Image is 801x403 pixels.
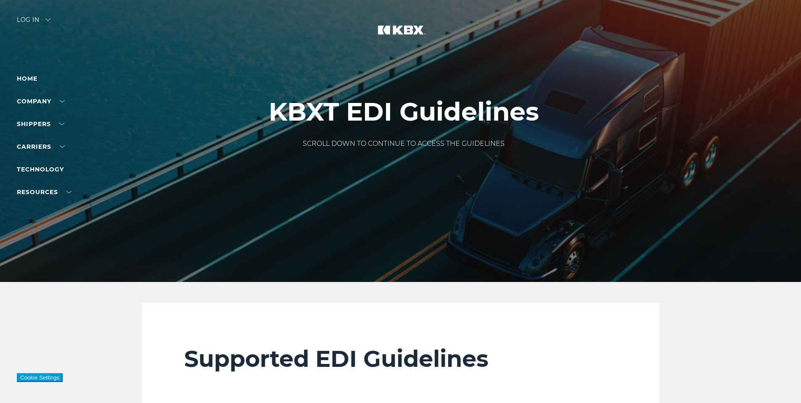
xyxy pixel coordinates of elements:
[269,139,539,149] p: SCROLL DOWN TO CONTINUE TO ACCESS THE GUIDELINES
[17,17,50,29] div: Log in
[17,373,63,382] button: Cookie Settings
[17,143,65,150] a: Carriers
[17,166,64,173] a: Technology
[17,188,71,196] a: RESOURCES
[45,18,50,21] img: arrow
[17,75,37,82] a: Home
[369,17,432,54] img: kbx logo
[17,97,65,105] a: Company
[17,120,64,128] a: SHIPPERS
[184,345,617,373] h2: Supported EDI Guidelines
[269,97,539,126] h1: KBXT EDI Guidelines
